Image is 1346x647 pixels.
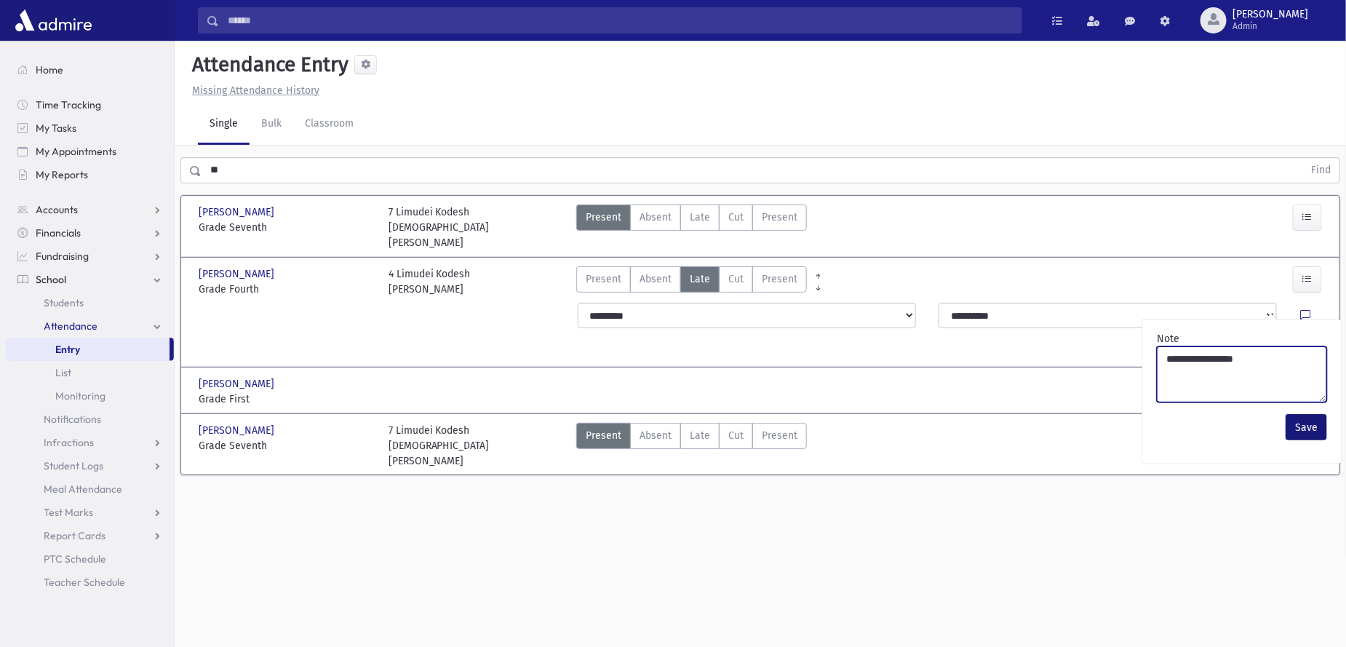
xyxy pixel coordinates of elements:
span: Notifications [44,413,101,426]
a: School [6,268,174,291]
a: Test Marks [6,501,174,524]
a: Time Tracking [6,93,174,116]
a: Fundraising [6,245,174,268]
span: Grade Seventh [199,220,374,235]
span: Test Marks [44,506,93,519]
a: Entry [6,338,170,361]
a: Infractions [6,431,174,454]
div: AttTypes [576,205,807,250]
span: Present [586,428,621,443]
button: Find [1302,158,1339,183]
span: Cut [728,210,744,225]
span: Present [586,271,621,287]
span: Students [44,296,84,309]
a: Student Logs [6,454,174,477]
span: Cut [728,271,744,287]
a: PTC Schedule [6,547,174,571]
span: Late [690,271,710,287]
u: Missing Attendance History [192,84,319,97]
button: Save [1286,414,1327,440]
a: Students [6,291,174,314]
span: PTC Schedule [44,552,106,565]
a: Attendance [6,314,174,338]
span: Grade Seventh [199,438,374,453]
a: Accounts [6,198,174,221]
a: Bulk [250,104,293,145]
span: My Appointments [36,145,116,158]
span: Report Cards [44,529,105,542]
span: Absent [640,428,672,443]
a: Financials [6,221,174,245]
a: Report Cards [6,524,174,547]
div: 4 Limudei Kodesh [PERSON_NAME] [389,266,471,297]
span: Admin [1232,20,1308,32]
span: Accounts [36,203,78,216]
div: AttTypes [576,266,807,297]
img: AdmirePro [12,6,95,35]
div: AttTypes [576,423,807,469]
span: Student Logs [44,459,103,472]
span: Monitoring [55,389,105,402]
span: My Reports [36,168,88,181]
a: My Reports [6,163,174,186]
span: Meal Attendance [44,483,122,496]
a: List [6,361,174,384]
span: Late [690,428,710,443]
span: My Tasks [36,122,76,135]
h5: Attendance Entry [186,52,349,77]
span: Late [690,210,710,225]
div: 7 Limudei Kodesh [DEMOGRAPHIC_DATA][PERSON_NAME] [389,205,564,250]
span: Fundraising [36,250,89,263]
a: Single [198,104,250,145]
a: Missing Attendance History [186,84,319,97]
a: Meal Attendance [6,477,174,501]
span: Grade First [199,392,374,407]
span: [PERSON_NAME] [1232,9,1308,20]
a: Home [6,58,174,82]
a: Teacher Schedule [6,571,174,594]
a: My Appointments [6,140,174,163]
a: My Tasks [6,116,174,140]
span: [PERSON_NAME] [199,205,277,220]
span: Absent [640,271,672,287]
label: Note [1157,331,1179,346]
span: Financials [36,226,81,239]
span: [PERSON_NAME] [199,376,277,392]
span: Present [762,428,797,443]
span: Attendance [44,319,97,333]
a: Notifications [6,408,174,431]
span: Present [762,210,797,225]
span: Grade Fourth [199,282,374,297]
span: [PERSON_NAME] [199,266,277,282]
span: Teacher Schedule [44,576,125,589]
div: 7 Limudei Kodesh [DEMOGRAPHIC_DATA][PERSON_NAME] [389,423,564,469]
span: Absent [640,210,672,225]
span: Entry [55,343,80,356]
span: Time Tracking [36,98,101,111]
span: Infractions [44,436,94,449]
a: Classroom [293,104,365,145]
input: Search [219,7,1022,33]
span: List [55,366,71,379]
span: Present [762,271,797,287]
span: School [36,273,66,286]
span: Home [36,63,63,76]
span: [PERSON_NAME] [199,423,277,438]
span: Cut [728,428,744,443]
span: Present [586,210,621,225]
a: Monitoring [6,384,174,408]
